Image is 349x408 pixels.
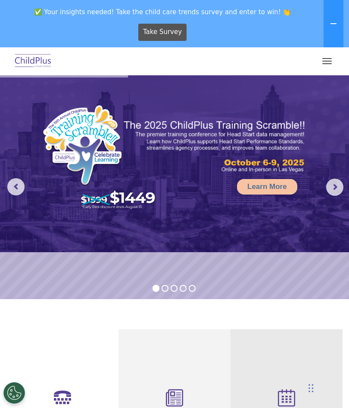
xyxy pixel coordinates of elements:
[13,51,53,71] img: ChildPlus by Procare Solutions
[3,382,25,404] button: Cookies Settings
[308,375,314,401] div: Drag
[204,315,349,408] iframe: Chat Widget
[237,179,297,195] a: Learn More
[3,3,322,20] span: ✅ Your insights needed! Take the child care trends survey and enter to win! 👏
[138,24,187,41] a: Take Survey
[143,25,182,40] span: Take Survey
